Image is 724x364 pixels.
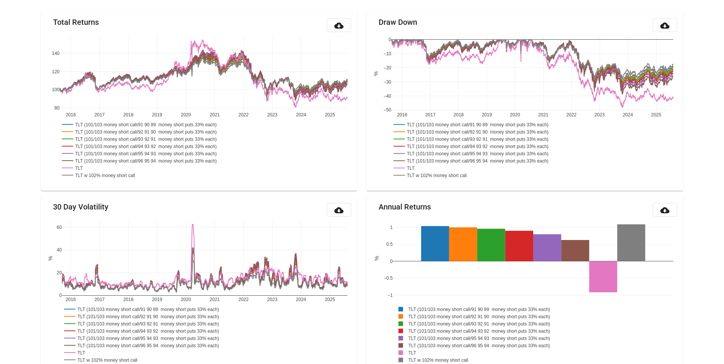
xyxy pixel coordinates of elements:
[379,203,431,211] mat-card-title: Annual Returns
[379,18,417,26] mat-card-title: Draw Down
[334,206,343,215] mat-icon: cloud_download
[53,203,108,211] mat-card-title: 30 Day Volatility
[53,18,99,26] mat-card-title: Total Returns
[660,206,669,215] mat-icon: cloud_download
[334,21,343,30] mat-icon: cloud_download
[660,21,669,30] mat-icon: cloud_download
